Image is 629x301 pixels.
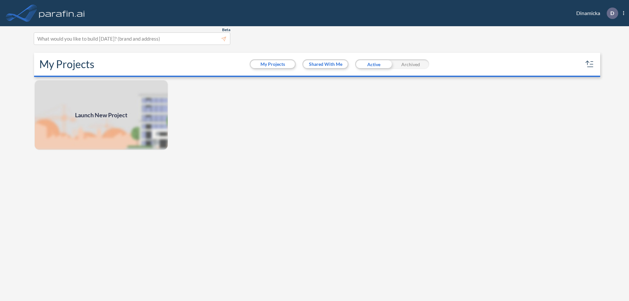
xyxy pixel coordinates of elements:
[251,60,295,68] button: My Projects
[34,80,168,150] img: add
[38,7,86,20] img: logo
[355,59,392,69] div: Active
[610,10,614,16] p: D
[392,59,429,69] div: Archived
[303,60,348,68] button: Shared With Me
[222,27,230,32] span: Beta
[39,58,94,70] h2: My Projects
[584,59,595,69] button: sort
[75,111,127,120] span: Launch New Project
[566,8,624,19] div: Dinamicka
[34,80,168,150] a: Launch New Project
